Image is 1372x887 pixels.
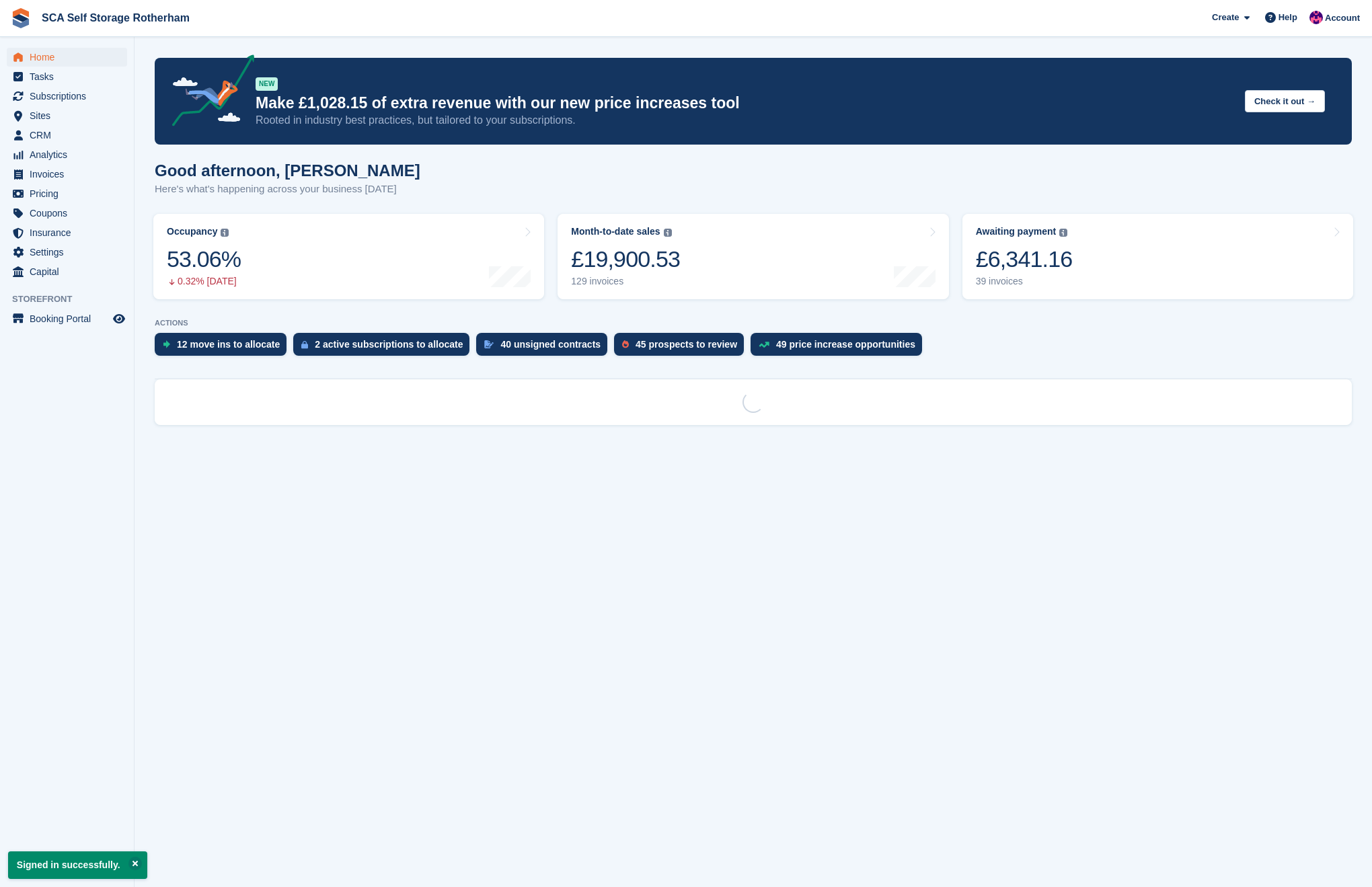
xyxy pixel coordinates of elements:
span: Capital [30,262,110,281]
a: menu [7,204,127,223]
img: contract_signature_icon-13c848040528278c33f63329250d36e43548de30e8caae1d1a13099fd9432cc5.svg [484,340,494,348]
h1: Good afternoon, [PERSON_NAME] [155,161,420,180]
span: Invoices [30,165,110,184]
p: Rooted in industry best practices, but tailored to your subscriptions. [256,113,1234,128]
div: £6,341.16 [976,245,1073,273]
span: Settings [30,243,110,262]
a: menu [7,184,127,203]
div: 0.32% [DATE] [167,276,241,287]
p: Here's what's happening across your business [DATE] [155,182,420,197]
a: Month-to-date sales £19,900.53 129 invoices [558,214,948,299]
a: menu [7,67,127,86]
div: 129 invoices [571,276,680,287]
button: Check it out → [1245,90,1325,112]
div: Occupancy [167,226,217,237]
a: menu [7,48,127,67]
a: Preview store [111,311,127,327]
span: Sites [30,106,110,125]
span: Home [30,48,110,67]
a: 40 unsigned contracts [476,333,614,362]
a: menu [7,309,127,328]
div: Month-to-date sales [571,226,660,237]
div: 53.06% [167,245,241,273]
p: Signed in successfully. [8,851,147,879]
a: menu [7,223,127,242]
span: Storefront [12,293,134,306]
a: SCA Self Storage Rotherham [36,7,195,29]
div: £19,900.53 [571,245,680,273]
span: Tasks [30,67,110,86]
a: menu [7,87,127,106]
div: 12 move ins to allocate [177,339,280,350]
div: Awaiting payment [976,226,1057,237]
span: Pricing [30,184,110,203]
a: menu [7,106,127,125]
a: menu [7,243,127,262]
div: 49 price increase opportunities [776,339,915,350]
span: CRM [30,126,110,145]
img: prospect-51fa495bee0391a8d652442698ab0144808aea92771e9ea1ae160a38d050c398.svg [622,340,629,348]
a: Occupancy 53.06% 0.32% [DATE] [153,214,544,299]
span: Coupons [30,204,110,223]
p: Make £1,028.15 of extra revenue with our new price increases tool [256,93,1234,113]
img: icon-info-grey-7440780725fd019a000dd9b08b2336e03edf1995a4989e88bcd33f0948082b44.svg [1059,229,1067,237]
a: menu [7,126,127,145]
span: Booking Portal [30,309,110,328]
img: Sam Chapman [1309,11,1323,24]
span: Subscriptions [30,87,110,106]
img: price_increase_opportunities-93ffe204e8149a01c8c9dc8f82e8f89637d9d84a8eef4429ea346261dce0b2c0.svg [759,342,769,348]
img: icon-info-grey-7440780725fd019a000dd9b08b2336e03edf1995a4989e88bcd33f0948082b44.svg [664,229,672,237]
span: Help [1279,11,1297,24]
div: NEW [256,77,278,91]
p: ACTIONS [155,319,1352,327]
div: 39 invoices [976,276,1073,287]
a: 2 active subscriptions to allocate [293,333,476,362]
img: price-adjustments-announcement-icon-8257ccfd72463d97f412b2fc003d46551f7dbcb40ab6d574587a9cd5c0d94... [161,54,255,131]
img: icon-info-grey-7440780725fd019a000dd9b08b2336e03edf1995a4989e88bcd33f0948082b44.svg [221,229,229,237]
a: 45 prospects to review [614,333,751,362]
a: menu [7,165,127,184]
img: move_ins_to_allocate_icon-fdf77a2bb77ea45bf5b3d319d69a93e2d87916cf1d5bf7949dd705db3b84f3ca.svg [163,340,170,348]
div: 40 unsigned contracts [500,339,601,350]
a: menu [7,145,127,164]
a: menu [7,262,127,281]
div: 45 prospects to review [636,339,737,350]
span: Analytics [30,145,110,164]
div: 2 active subscriptions to allocate [315,339,463,350]
span: Create [1212,11,1239,24]
img: active_subscription_to_allocate_icon-d502201f5373d7db506a760aba3b589e785aa758c864c3986d89f69b8ff3... [301,340,308,349]
span: Insurance [30,223,110,242]
a: Awaiting payment £6,341.16 39 invoices [962,214,1353,299]
a: 49 price increase opportunities [751,333,929,362]
img: stora-icon-8386f47178a22dfd0bd8f6a31ec36ba5ce8667c1dd55bd0f319d3a0aa187defe.svg [11,8,31,28]
a: 12 move ins to allocate [155,333,293,362]
span: Account [1325,11,1360,25]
